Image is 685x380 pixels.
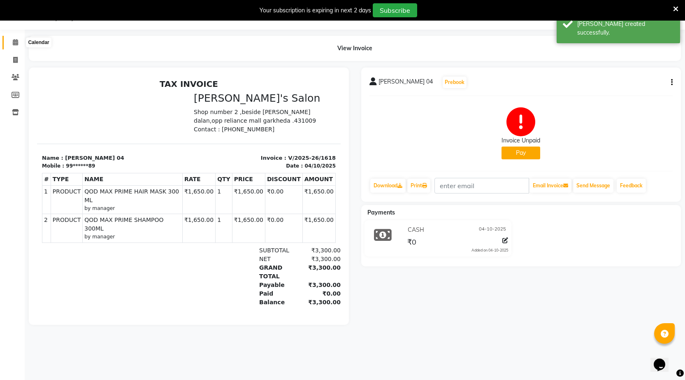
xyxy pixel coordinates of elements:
[370,179,406,193] a: Download
[145,138,178,167] td: ₹1,650.00
[179,110,195,138] td: 1
[408,226,424,234] span: CASH
[195,97,228,110] th: PRICE
[5,3,299,13] h2: TAX INVOICE
[47,157,144,165] small: by manager
[217,214,260,222] div: Paid
[260,214,304,222] div: ₹0.00
[265,110,298,138] td: ₹1,650.00
[47,140,144,157] span: QOD MAX PRIME SHAMPOO 300ML
[47,112,144,129] span: QOD MAX PRIME HAIR MASK 300 ML
[407,179,430,193] a: Print
[378,77,433,89] span: [PERSON_NAME] 04
[217,170,260,179] div: SUBTOTAL
[14,97,46,110] th: TYPE
[249,86,266,94] div: Date :
[471,247,508,253] div: Added on 04-10-2025
[267,86,299,94] div: 04/10/2025
[145,97,178,110] th: RATE
[5,97,14,110] th: #
[443,77,467,88] button: Prebook
[195,110,228,138] td: ₹1,650.00
[228,97,266,110] th: DISCOUNT
[577,20,674,37] div: Bill created successfully.
[260,188,304,205] div: ₹3,300.00
[217,205,260,214] div: Payable
[502,147,540,159] button: Pay
[260,179,304,188] div: ₹3,300.00
[407,237,416,249] span: ₹0
[573,179,613,193] button: Send Message
[373,3,417,17] button: Subscribe
[5,138,14,167] td: 2
[26,37,51,47] div: Calendar
[5,86,27,94] div: Mobile :
[228,138,266,167] td: ₹0.00
[228,110,266,138] td: ₹0.00
[14,138,46,167] td: PRODUCT
[617,179,646,193] a: Feedback
[502,136,540,145] div: Invoice Unpaid
[529,179,571,193] button: Email Invoice
[260,170,304,179] div: ₹3,300.00
[265,97,298,110] th: AMOUNT
[260,222,304,231] div: ₹3,300.00
[145,110,178,138] td: ₹1,650.00
[157,16,299,29] h3: [PERSON_NAME]'s Salon
[650,347,677,372] iframe: chat widget
[14,110,46,138] td: PRODUCT
[260,205,304,214] div: ₹3,300.00
[157,32,299,49] p: Shop number 2 ,beside [PERSON_NAME] dalan,opp reliance mall garkheda .431009
[367,209,395,216] span: Payments
[5,78,147,86] p: Name : [PERSON_NAME] 04
[217,222,260,231] div: Balance
[157,49,299,58] p: Contact : [PHONE_NUMBER]
[29,36,681,61] div: View Invoice
[47,129,144,136] small: by manager
[5,110,14,138] td: 1
[46,97,146,110] th: NAME
[479,226,506,234] span: 04-10-2025
[260,6,371,15] div: Your subscription is expiring in next 2 days
[217,188,260,205] div: GRAND TOTAL
[265,138,298,167] td: ₹1,650.00
[179,97,195,110] th: QTY
[217,179,260,188] div: NET
[434,178,529,193] input: enter email
[179,138,195,167] td: 1
[195,138,228,167] td: ₹1,650.00
[157,78,299,86] p: Invoice : V/2025-26/1618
